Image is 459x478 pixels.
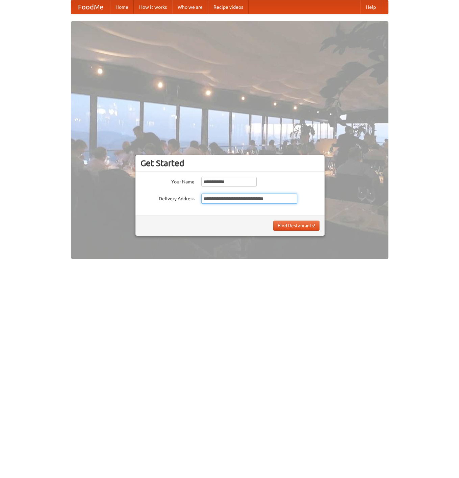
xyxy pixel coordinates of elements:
a: FoodMe [71,0,110,14]
label: Your Name [141,177,195,185]
label: Delivery Address [141,194,195,202]
button: Find Restaurants! [273,221,320,231]
a: How it works [134,0,172,14]
a: Home [110,0,134,14]
h3: Get Started [141,158,320,168]
a: Who we are [172,0,208,14]
a: Recipe videos [208,0,249,14]
a: Help [360,0,381,14]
